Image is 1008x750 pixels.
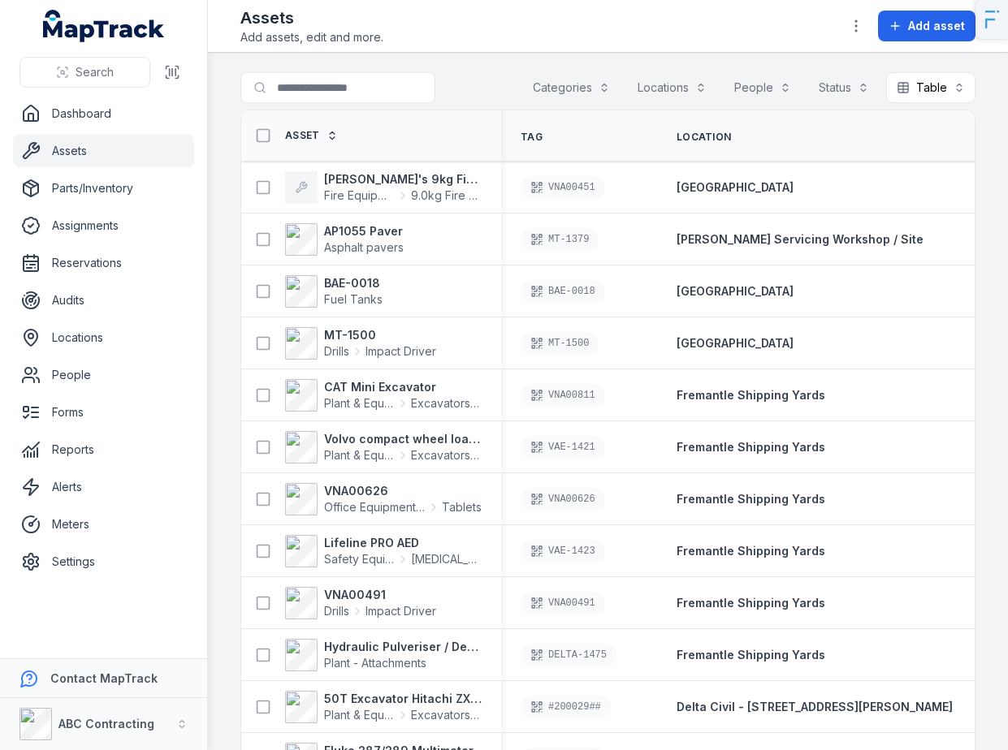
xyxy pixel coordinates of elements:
[13,433,194,466] a: Reports
[324,343,349,360] span: Drills
[13,359,194,391] a: People
[521,176,605,199] div: VNA00451
[411,447,482,463] span: Excavators & Plant
[411,551,482,567] span: [MEDICAL_DATA]
[442,499,482,515] span: Tablets
[677,543,825,559] a: Fremantle Shipping Yards
[240,29,383,45] span: Add assets, edit and more.
[13,396,194,429] a: Forms
[324,707,395,723] span: Plant & Equipment
[677,336,794,350] span: [GEOGRAPHIC_DATA]
[324,639,482,655] strong: Hydraulic Pulveriser / Demolition Shear
[521,488,605,511] div: VNA00626
[324,275,383,291] strong: BAE-0018
[324,603,349,619] span: Drills
[677,387,825,403] a: Fremantle Shipping Yards
[521,228,599,251] div: MT-1379
[521,384,605,407] div: VNA00811
[521,592,605,614] div: VNA00491
[324,379,482,395] strong: CAT Mini Excavator
[13,209,194,242] a: Assignments
[324,431,482,447] strong: Volvo compact wheel loader
[13,135,194,167] a: Assets
[324,499,426,515] span: Office Equipment & IT
[285,327,436,360] a: MT-1500DrillsImpact Driver
[677,439,825,455] a: Fremantle Shipping Yards
[411,707,482,723] span: Excavators & Plant
[677,283,794,300] a: [GEOGRAPHIC_DATA]
[677,440,825,454] span: Fremantle Shipping Yards
[285,379,482,412] a: CAT Mini ExcavatorPlant & EquipmentExcavators & Plant
[285,535,482,567] a: Lifeline PRO AEDSafety Equipment[MEDICAL_DATA]
[13,545,194,578] a: Settings
[677,179,794,196] a: [GEOGRAPHIC_DATA]
[521,436,605,459] div: VAE-1421
[677,180,794,194] span: [GEOGRAPHIC_DATA]
[521,280,605,303] div: BAE-0018
[285,639,482,671] a: Hydraulic Pulveriser / Demolition ShearPlant - Attachments
[677,232,924,246] span: [PERSON_NAME] Servicing Workshop / Site
[324,292,383,306] span: Fuel Tanks
[324,535,482,551] strong: Lifeline PRO AED
[324,223,404,239] strong: AP1055 Paver
[677,596,825,610] span: Fremantle Shipping Yards
[285,129,320,142] span: Asset
[366,603,436,619] span: Impact Driver
[324,656,426,670] span: Plant - Attachments
[285,483,482,515] a: VNA00626Office Equipment & ITTablets
[13,471,194,503] a: Alerts
[58,717,154,731] strong: ABC Contracting
[677,284,794,298] span: [GEOGRAPHIC_DATA]
[324,171,482,187] strong: [PERSON_NAME]'s 9kg Fire EXT
[677,700,953,713] span: Delta Civil - [STREET_ADDRESS][PERSON_NAME]
[285,431,482,463] a: Volvo compact wheel loaderPlant & EquipmentExcavators & Plant
[411,395,482,412] span: Excavators & Plant
[324,187,395,204] span: Fire Equipment
[13,172,194,205] a: Parts/Inventory
[521,131,543,144] span: Tag
[324,483,482,499] strong: VNA00626
[808,72,880,103] button: Status
[285,691,482,723] a: 50T Excavator Hitachi ZX350Plant & EquipmentExcavators & Plant
[50,671,158,685] strong: Contact MapTrack
[677,491,825,507] a: Fremantle Shipping Yards
[521,644,616,666] div: DELTA-1475
[677,699,953,715] a: Delta Civil - [STREET_ADDRESS][PERSON_NAME]
[43,10,165,42] a: MapTrack
[13,508,194,541] a: Meters
[324,691,482,707] strong: 50T Excavator Hitachi ZX350
[324,447,395,463] span: Plant & Equipment
[677,335,794,351] a: [GEOGRAPHIC_DATA]
[677,544,825,558] span: Fremantle Shipping Yards
[285,223,404,256] a: AP1055 PaverAsphalt pavers
[677,647,825,663] a: Fremantle Shipping Yards
[285,171,482,204] a: [PERSON_NAME]'s 9kg Fire EXTFire Equipment9.0kg Fire extinguisher
[908,18,965,34] span: Add asset
[13,284,194,317] a: Audits
[677,595,825,611] a: Fremantle Shipping Yards
[13,321,194,354] a: Locations
[366,343,436,360] span: Impact Driver
[324,587,436,603] strong: VNA00491
[878,11,976,41] button: Add asset
[411,187,482,204] span: 9.0kg Fire extinguisher
[886,72,976,103] button: Table
[13,247,194,279] a: Reservations
[240,6,383,29] h2: Assets
[324,395,395,412] span: Plant & Equipment
[19,57,150,88] button: Search
[324,240,404,254] span: Asphalt pavers
[677,388,825,402] span: Fremantle Shipping Yards
[521,540,605,562] div: VAE-1423
[285,129,338,142] a: Asset
[521,332,599,355] div: MT-1500
[677,492,825,506] span: Fremantle Shipping Yards
[76,64,114,80] span: Search
[724,72,802,103] button: People
[324,327,436,343] strong: MT-1500
[285,275,383,308] a: BAE-0018Fuel Tanks
[677,231,924,248] a: [PERSON_NAME] Servicing Workshop / Site
[521,696,611,718] div: #200029##
[13,97,194,130] a: Dashboard
[677,648,825,662] span: Fremantle Shipping Yards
